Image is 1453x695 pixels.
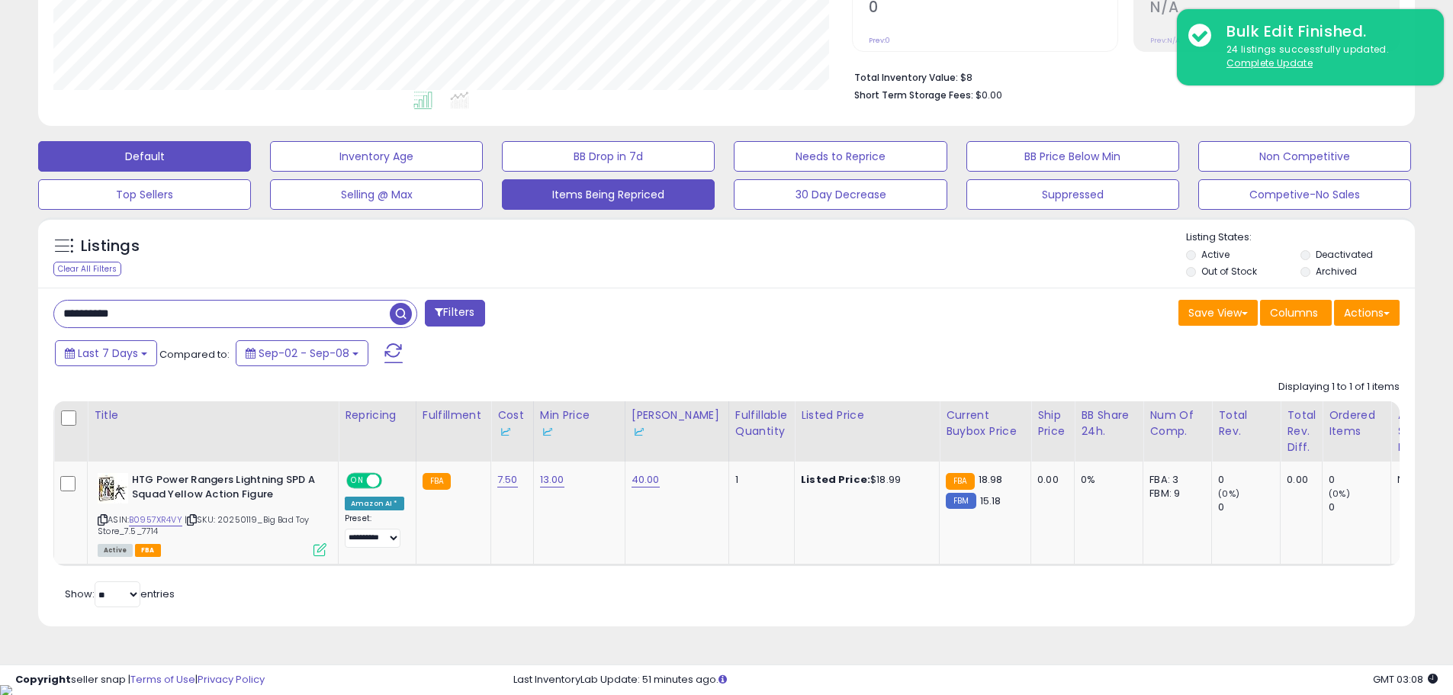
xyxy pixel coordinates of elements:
p: Listing States: [1186,230,1415,245]
label: Out of Stock [1201,265,1257,278]
label: Deactivated [1316,248,1373,261]
div: N/A [1397,473,1448,487]
div: Total Rev. [1218,407,1274,439]
div: 0 [1329,473,1390,487]
small: FBA [423,473,451,490]
img: InventoryLab Logo [540,424,555,439]
div: 0.00 [1037,473,1062,487]
strong: Copyright [15,672,71,687]
button: 30 Day Decrease [734,179,947,210]
div: 0 [1329,500,1390,514]
button: Items Being Repriced [502,179,715,210]
b: Short Term Storage Fees: [854,88,973,101]
b: HTG Power Rangers Lightning SPD A Squad Yellow Action Figure [132,473,317,505]
span: OFF [380,475,404,487]
div: Clear All Filters [53,262,121,276]
small: FBM [946,493,976,509]
div: Preset: [345,513,404,548]
button: BB Drop in 7d [502,141,715,172]
b: Listed Price: [801,472,870,487]
div: FBM: 9 [1149,487,1200,500]
span: 18.98 [979,472,1003,487]
div: 1 [735,473,783,487]
div: ASIN: [98,473,326,555]
span: ON [348,475,367,487]
button: Non Competitive [1198,141,1411,172]
div: Ordered Items [1329,407,1384,439]
a: B0957XR4VY [129,513,182,526]
label: Active [1201,248,1230,261]
small: FBA [946,473,974,490]
div: Avg Selling Price [1397,407,1453,455]
div: Min Price [540,407,619,439]
button: Last 7 Days [55,340,157,366]
small: (0%) [1218,487,1239,500]
small: Prev: 0 [869,36,890,45]
span: Show: entries [65,587,175,601]
span: Compared to: [159,347,230,362]
button: Save View [1178,300,1258,326]
a: Terms of Use [130,672,195,687]
span: | SKU: 20250119_Big Bad Toy Store_7.5_7714 [98,513,310,536]
div: Some or all of the values in this column are provided from Inventory Lab. [540,423,619,439]
button: Columns [1260,300,1332,326]
div: Title [94,407,332,423]
span: Sep-02 - Sep-08 [259,346,349,361]
div: Repricing [345,407,410,423]
button: Actions [1334,300,1400,326]
b: Total Inventory Value: [854,71,958,84]
button: Top Sellers [38,179,251,210]
button: Filters [425,300,484,327]
div: Listed Price [801,407,933,423]
div: Total Rev. Diff. [1287,407,1316,455]
small: Prev: N/A [1150,36,1180,45]
span: 15.18 [980,494,1001,508]
div: 0 [1218,500,1280,514]
div: FBA: 3 [1149,473,1200,487]
div: Current Buybox Price [946,407,1024,439]
div: 24 listings successfully updated. [1215,43,1432,71]
div: [PERSON_NAME] [632,407,722,439]
div: Ship Price [1037,407,1068,439]
small: (0%) [1329,487,1350,500]
div: Some or all of the values in this column are provided from Inventory Lab. [497,423,527,439]
div: BB Share 24h. [1081,407,1136,439]
u: Complete Update [1226,56,1313,69]
span: All listings currently available for purchase on Amazon [98,544,133,557]
div: seller snap | | [15,673,265,687]
a: Privacy Policy [198,672,265,687]
button: Competive-No Sales [1198,179,1411,210]
div: 0.00 [1287,473,1310,487]
a: 40.00 [632,472,660,487]
div: Amazon AI * [345,497,404,510]
div: Bulk Edit Finished. [1215,21,1432,43]
div: Fulfillment [423,407,484,423]
button: Default [38,141,251,172]
div: 0 [1218,473,1280,487]
h5: Listings [81,236,140,257]
img: InventoryLab Logo [497,424,513,439]
button: Suppressed [966,179,1179,210]
button: Sep-02 - Sep-08 [236,340,368,366]
span: Last 7 Days [78,346,138,361]
span: $0.00 [976,88,1002,102]
div: 0% [1081,473,1131,487]
span: FBA [135,544,161,557]
div: Displaying 1 to 1 of 1 items [1278,380,1400,394]
button: Inventory Age [270,141,483,172]
span: 2025-09-16 03:08 GMT [1373,672,1438,687]
span: Columns [1270,305,1318,320]
div: Some or all of the values in this column are provided from Inventory Lab. [632,423,722,439]
img: 51rYDaHv61S._SL40_.jpg [98,473,128,504]
div: Cost [497,407,527,439]
li: $8 [854,67,1388,85]
a: 13.00 [540,472,564,487]
div: Num of Comp. [1149,407,1205,439]
a: 7.50 [497,472,518,487]
button: Needs to Reprice [734,141,947,172]
div: Fulfillable Quantity [735,407,788,439]
img: InventoryLab Logo [632,424,647,439]
label: Archived [1316,265,1357,278]
button: BB Price Below Min [966,141,1179,172]
div: $18.99 [801,473,927,487]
